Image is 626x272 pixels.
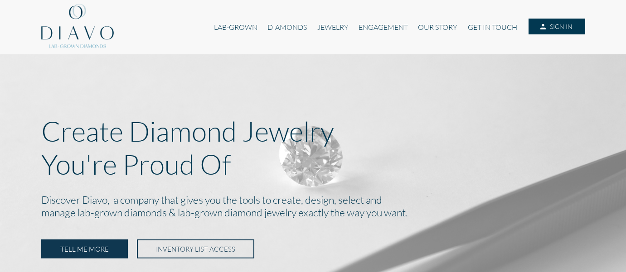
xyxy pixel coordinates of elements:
a: SIGN IN [529,19,585,35]
a: INVENTORY LIST ACCESS [137,239,254,258]
p: Create Diamond Jewelry You're Proud Of [41,115,585,181]
a: GET IN TOUCH [463,19,522,36]
a: JEWELRY [312,19,353,36]
h2: Discover Diavo, a company that gives you the tools to create, design, select and manage lab-grown... [41,191,585,222]
a: LAB-GROWN [209,19,262,36]
a: OUR STORY [413,19,462,36]
a: ENGAGEMENT [354,19,413,36]
a: DIAMONDS [262,19,312,36]
a: TELL ME MORE [41,239,128,258]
